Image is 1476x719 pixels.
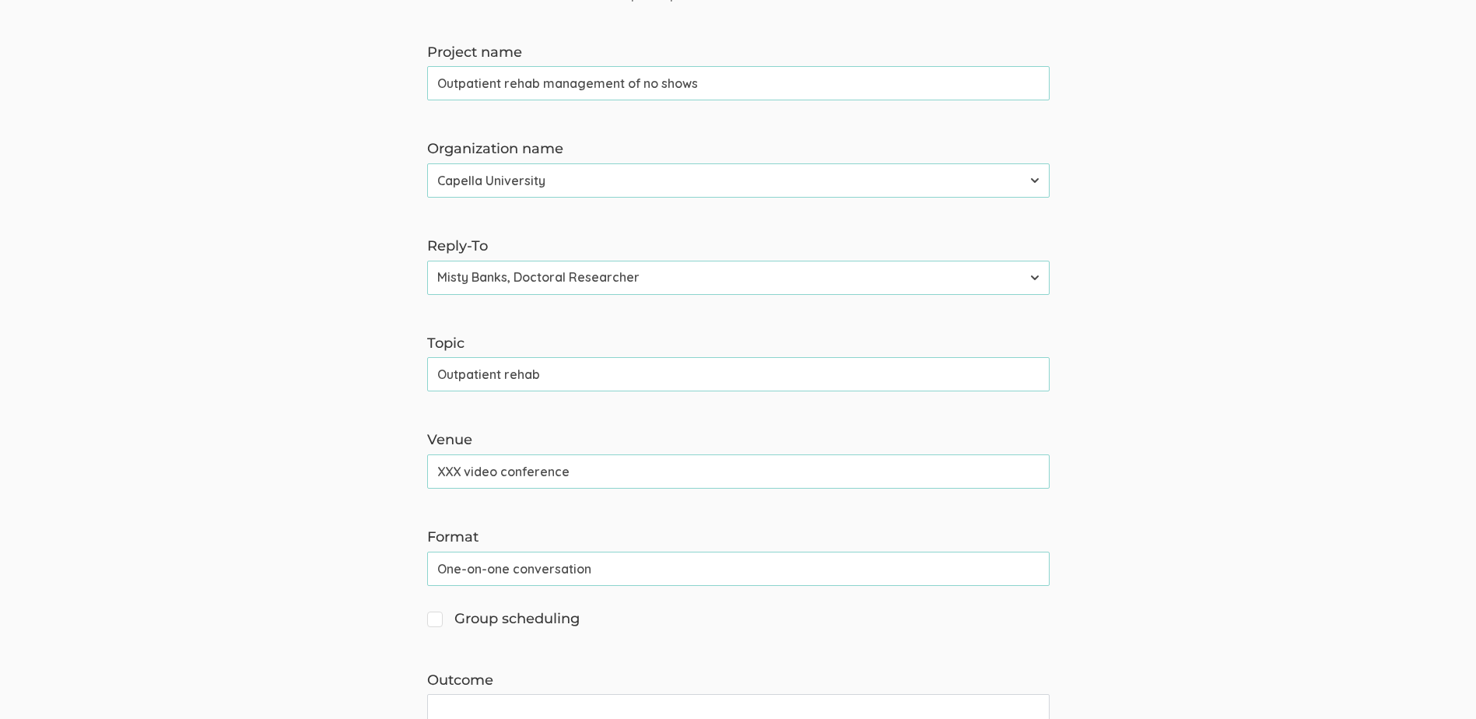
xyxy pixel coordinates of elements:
[427,334,1050,354] label: Topic
[427,430,1050,451] label: Venue
[427,609,580,630] span: Group scheduling
[427,139,1050,160] label: Organization name
[427,671,1050,691] label: Outcome
[427,528,1050,548] label: Format
[427,237,1050,257] label: Reply-To
[427,43,1050,63] label: Project name
[1398,644,1476,719] iframe: Chat Widget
